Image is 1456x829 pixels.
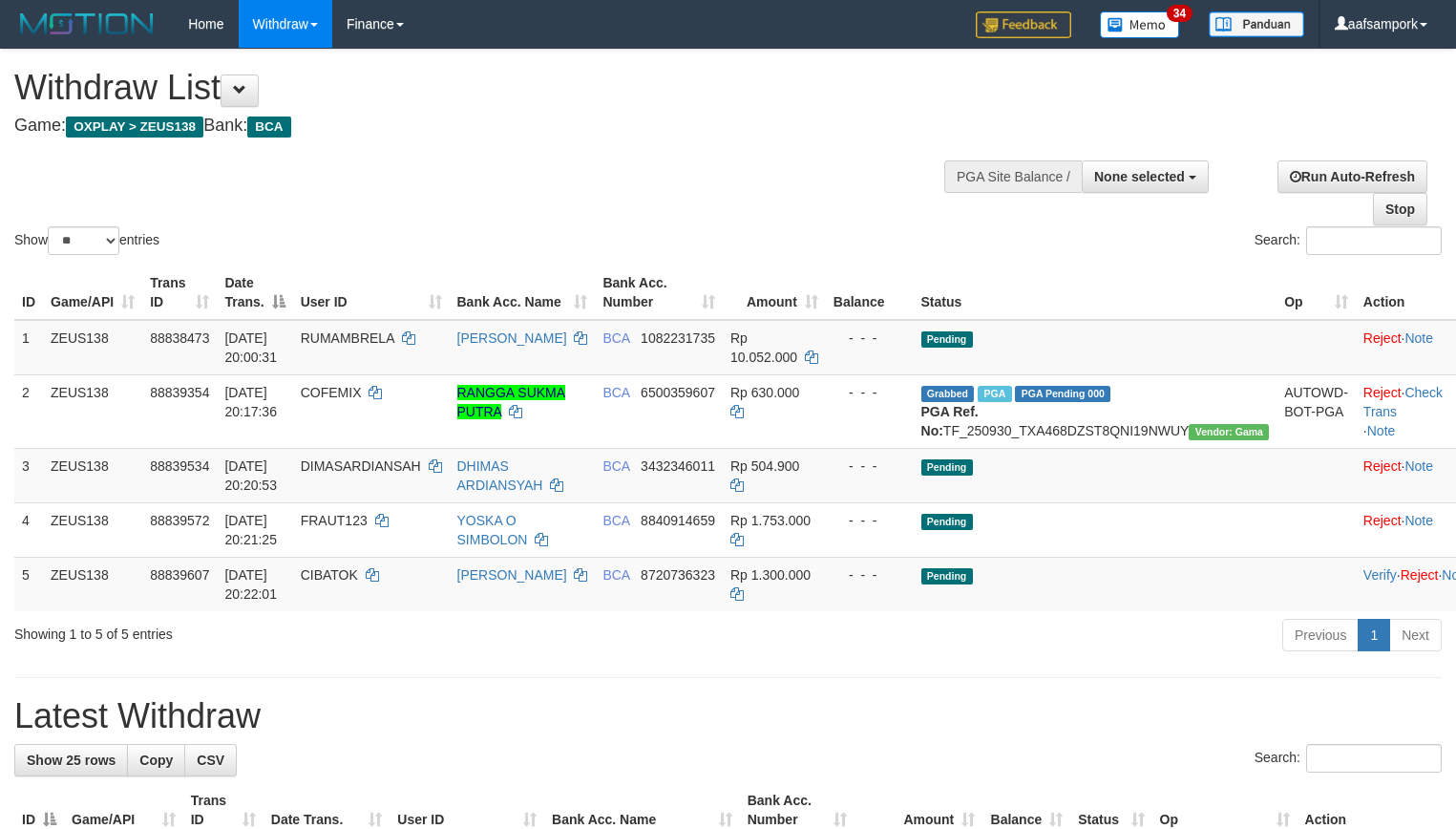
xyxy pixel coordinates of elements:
a: 1 [1358,619,1390,651]
select: Showentries [48,226,119,255]
span: Grabbed [921,386,975,402]
span: Show 25 rows [27,753,116,768]
label: Show entries [14,226,159,255]
a: Reject [1363,458,1402,474]
input: Search: [1306,744,1442,773]
input: Search: [1306,226,1442,255]
a: Reject [1363,385,1402,400]
td: TF_250930_TXA468DZST8QNI19NWUY [914,374,1277,448]
span: [DATE] 20:22:01 [224,567,277,602]
img: Feedback.jpg [976,11,1071,38]
span: RUMAMBRELA [301,330,394,346]
span: 88839607 [150,567,209,583]
a: Run Auto-Refresh [1277,160,1427,193]
span: Copy 8720736323 to clipboard [641,567,715,583]
label: Search: [1255,744,1442,773]
span: Pending [921,568,973,585]
h1: Latest Withdraw [14,697,1442,735]
div: - - - [834,565,906,585]
span: BCA [602,458,629,474]
span: 88839354 [150,385,209,400]
th: Game/API: activate to sort column ascending [43,266,142,320]
td: ZEUS138 [43,374,142,448]
a: Show 25 rows [14,744,128,776]
button: None selected [1082,160,1209,193]
span: BCA [247,117,290,138]
td: 5 [14,557,43,611]
span: Copy 1082231735 to clipboard [641,330,715,346]
label: Search: [1255,226,1442,255]
span: FRAUT123 [301,513,368,528]
span: BCA [602,513,629,528]
span: Rp 10.052.000 [730,330,797,365]
div: - - - [834,329,906,348]
div: Showing 1 to 5 of 5 entries [14,617,592,644]
div: PGA Site Balance / [944,160,1082,193]
span: BCA [602,567,629,583]
span: CSV [197,753,224,768]
span: COFEMIX [301,385,362,400]
a: [PERSON_NAME] [457,330,567,346]
th: Trans ID: activate to sort column ascending [142,266,217,320]
span: [DATE] 20:17:36 [224,385,277,419]
th: Date Trans.: activate to sort column descending [217,266,292,320]
a: Note [1404,513,1433,528]
td: 1 [14,320,43,375]
span: Pending [921,514,973,530]
span: DIMASARDIANSAH [301,458,421,474]
h1: Withdraw List [14,69,952,107]
td: ZEUS138 [43,448,142,502]
th: ID [14,266,43,320]
a: CSV [184,744,237,776]
td: ZEUS138 [43,557,142,611]
a: Verify [1363,567,1397,583]
th: User ID: activate to sort column ascending [293,266,450,320]
a: Reject [1401,567,1439,583]
span: Copy 3432346011 to clipboard [641,458,715,474]
img: panduan.png [1209,11,1304,37]
span: Copy [139,753,173,768]
a: Reject [1363,513,1402,528]
img: Button%20Memo.svg [1100,11,1180,38]
span: BCA [602,330,629,346]
th: Balance [826,266,914,320]
span: Copy 8840914659 to clipboard [641,513,715,528]
a: YOSKA O SIMBOLON [457,513,528,547]
span: Pending [921,331,973,348]
span: [DATE] 20:20:53 [224,458,277,493]
th: Op: activate to sort column ascending [1277,266,1356,320]
a: Check Trans [1363,385,1443,419]
a: Stop [1373,193,1427,225]
th: Status [914,266,1277,320]
div: - - - [834,457,906,476]
td: AUTOWD-BOT-PGA [1277,374,1356,448]
div: - - - [834,383,906,402]
span: Rp 504.900 [730,458,799,474]
span: OXPLAY > ZEUS138 [66,117,203,138]
span: BCA [602,385,629,400]
img: MOTION_logo.png [14,10,159,38]
a: Next [1389,619,1442,651]
span: Vendor URL: https://trx31.1velocity.biz [1189,424,1269,440]
span: Marked by aafsolysreylen [978,386,1011,402]
a: RANGGA SUKMA PUTRA [457,385,566,419]
td: ZEUS138 [43,320,142,375]
a: Note [1404,458,1433,474]
h4: Game: Bank: [14,117,952,136]
span: 88839572 [150,513,209,528]
a: Note [1404,330,1433,346]
div: - - - [834,511,906,530]
a: Reject [1363,330,1402,346]
span: Pending [921,459,973,476]
span: [DATE] 20:00:31 [224,330,277,365]
th: Bank Acc. Number: activate to sort column ascending [595,266,723,320]
td: 3 [14,448,43,502]
span: Rp 1.300.000 [730,567,811,583]
b: PGA Ref. No: [921,404,979,438]
th: Amount: activate to sort column ascending [723,266,826,320]
a: Previous [1282,619,1359,651]
a: Copy [127,744,185,776]
a: DHIMAS ARDIANSYAH [457,458,543,493]
td: ZEUS138 [43,502,142,557]
a: Note [1367,423,1396,438]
